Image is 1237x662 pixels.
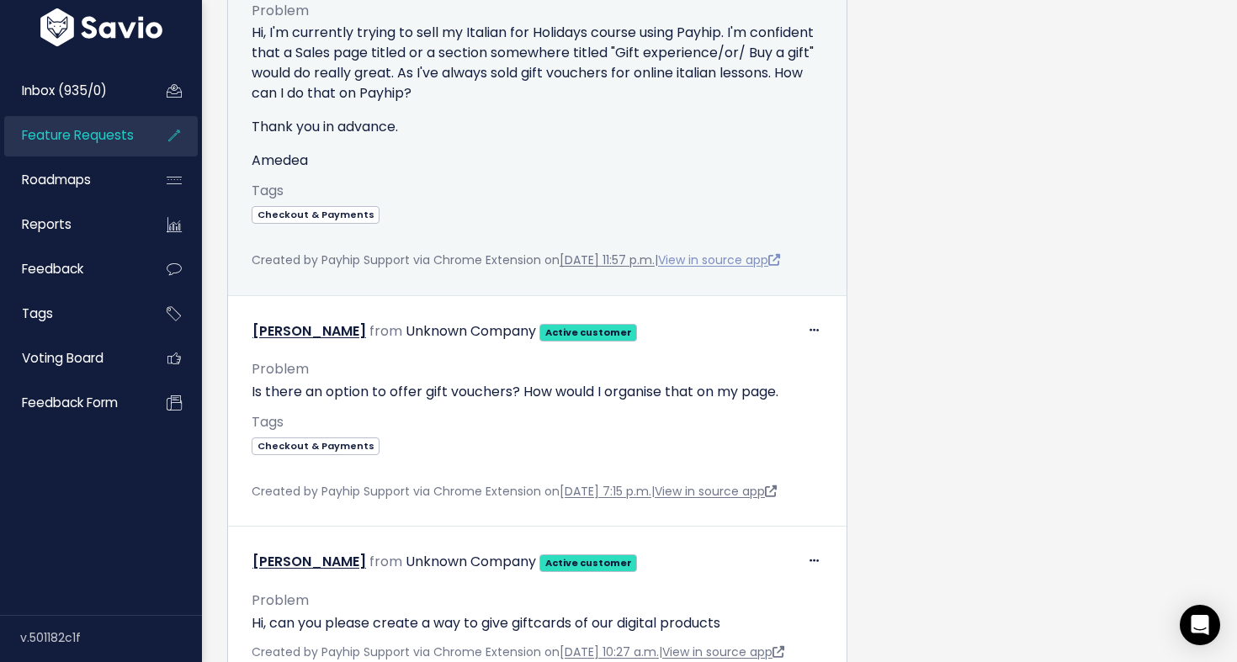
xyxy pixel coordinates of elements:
[4,339,140,378] a: Voting Board
[252,613,823,633] p: Hi, can you please create a way to give giftcards of our digital products
[560,483,651,500] a: [DATE] 7:15 p.m.
[22,171,91,188] span: Roadmaps
[252,151,823,171] p: Amedea
[252,181,284,200] span: Tags
[4,384,140,422] a: Feedback form
[252,321,366,341] a: [PERSON_NAME]
[4,161,140,199] a: Roadmaps
[406,550,536,575] div: Unknown Company
[22,394,118,411] span: Feedback form
[658,252,780,268] a: View in source app
[1180,605,1220,645] div: Open Intercom Messenger
[252,437,380,455] span: Checkout & Payments
[252,252,780,268] span: Created by Payhip Support via Chrome Extension on |
[252,1,309,20] span: Problem
[369,321,402,341] span: from
[545,556,632,569] strong: Active customer
[252,23,823,103] p: Hi, I'm currently trying to sell my Italian for Holidays course using Payhip. I'm confident that ...
[252,382,823,402] p: Is there an option to offer gift vouchers? How would I organise that on my page.
[4,71,140,110] a: Inbox (935/0)
[252,205,380,222] a: Checkout & Payments
[4,294,140,333] a: Tags
[22,126,134,144] span: Feature Requests
[560,643,659,660] a: [DATE] 10:27 a.m.
[662,643,784,660] a: View in source app
[252,412,284,432] span: Tags
[36,8,167,46] img: logo-white.9d6f32f41409.svg
[252,437,380,453] a: Checkout & Payments
[22,305,53,322] span: Tags
[22,215,72,233] span: Reports
[22,260,83,278] span: Feedback
[4,205,140,244] a: Reports
[252,117,823,137] p: Thank you in advance.
[22,82,107,99] span: Inbox (935/0)
[20,616,202,659] div: v.501182c1f
[655,483,777,500] a: View in source app
[22,349,104,367] span: Voting Board
[252,206,380,224] span: Checkout & Payments
[4,116,140,155] a: Feature Requests
[252,359,309,379] span: Problem
[252,483,777,500] span: Created by Payhip Support via Chrome Extension on |
[406,320,536,344] div: Unknown Company
[4,250,140,289] a: Feedback
[252,591,309,610] span: Problem
[252,552,366,571] a: [PERSON_NAME]
[252,643,784,660] span: Created by Payhip Support via Chrome Extension on |
[369,552,402,571] span: from
[560,252,655,268] a: [DATE] 11:57 p.m.
[545,326,632,339] strong: Active customer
